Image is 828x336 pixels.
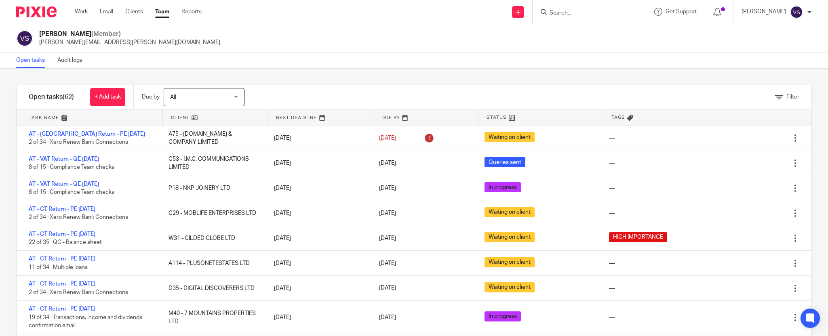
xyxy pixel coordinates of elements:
[160,151,265,176] div: C53 - I.M.C. COMMUNICATIONS LIMITED
[379,185,396,191] span: [DATE]
[666,9,697,15] span: Get Support
[611,114,625,121] span: Tags
[266,130,371,146] div: [DATE]
[160,180,265,196] div: P18 - NKP JOINERY LTD
[609,313,615,321] div: ---
[379,135,396,141] span: [DATE]
[790,6,803,19] img: svg%3E
[266,255,371,271] div: [DATE]
[29,256,95,262] a: AT - CT Return - PE [DATE]
[91,31,121,37] span: (Member)
[609,159,615,167] div: ---
[29,140,128,145] span: 2 of 34 · Xero Renew Bank Connections
[379,260,396,266] span: [DATE]
[160,255,265,271] div: A114 - PLUSONETESTATES LTD
[29,93,74,101] h1: Open tasks
[160,280,265,296] div: D35 - DIGITAL DISCOVERERS LTD
[485,207,535,217] span: Waiting on client
[29,315,142,329] span: 19 of 34 · Transactions, income and dividends confirmation email
[160,305,265,330] div: M40 - 7 MOUNTAINS PROPERTIES LTD
[29,281,95,287] a: AT - CT Return - PE [DATE]
[160,230,265,246] div: W31 - GILDED GLOBE LTD
[266,230,371,246] div: [DATE]
[485,132,535,142] span: Waiting on client
[90,88,125,106] a: + Add task
[29,164,114,170] span: 8 of 15 · Compliance Team checks
[379,286,396,291] span: [DATE]
[609,284,615,292] div: ---
[609,209,615,217] div: ---
[266,205,371,221] div: [DATE]
[29,214,128,220] span: 2 of 34 · Xero Renew Bank Connections
[57,52,88,68] a: Audit logs
[485,182,521,192] span: In progress
[29,156,99,162] a: AT - VAT Return - QE [DATE]
[16,30,33,47] img: svg%3E
[485,157,525,167] span: Queries sent
[29,231,95,237] a: AT - CT Return - PE [DATE]
[379,160,396,166] span: [DATE]
[487,114,507,121] span: Status
[379,210,396,216] span: [DATE]
[29,206,95,212] a: AT - CT Return - PE [DATE]
[75,8,88,16] a: Work
[29,181,99,187] a: AT - VAT Return - QE [DATE]
[63,94,74,100] span: (62)
[549,10,622,17] input: Search
[379,315,396,320] span: [DATE]
[29,265,88,270] span: 11 of 34 · Multiple loans
[16,6,57,17] img: Pixie
[16,52,51,68] a: Open tasks
[29,290,128,295] span: 2 of 34 · Xero Renew Bank Connections
[29,131,145,137] a: AT - [GEOGRAPHIC_DATA] Return - PE [DATE]
[786,94,799,100] span: Filter
[609,232,667,242] span: HIGH IMPORTANCE
[266,180,371,196] div: [DATE]
[142,93,160,101] p: Due by
[155,8,169,16] a: Team
[485,311,521,321] span: In progress
[29,189,114,195] span: 8 of 15 · Compliance Team checks
[485,257,535,267] span: Waiting on client
[485,282,535,292] span: Waiting on client
[170,94,176,100] span: All
[39,38,220,46] p: [PERSON_NAME][EMAIL_ADDRESS][PERSON_NAME][DOMAIN_NAME]
[266,280,371,296] div: [DATE]
[29,239,102,245] span: 22 of 35 · QC - Balance sheet
[609,134,615,142] div: ---
[181,8,202,16] a: Reports
[160,205,265,221] div: C29 - MOBLIFE ENTERPRISES LTD
[160,126,265,151] div: A75 - [DOMAIN_NAME] & COMPANY LIMITED
[29,306,95,312] a: AT - CT Return - PE [DATE]
[379,235,396,241] span: [DATE]
[125,8,143,16] a: Clients
[100,8,113,16] a: Email
[266,309,371,325] div: [DATE]
[39,30,220,38] h2: [PERSON_NAME]
[485,232,535,242] span: Waiting on client
[742,8,786,16] p: [PERSON_NAME]
[266,155,371,171] div: [DATE]
[609,184,615,192] div: ---
[609,259,615,267] div: ---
